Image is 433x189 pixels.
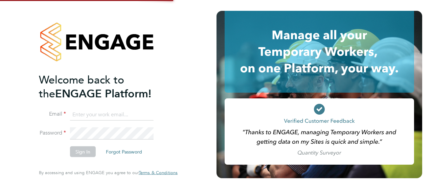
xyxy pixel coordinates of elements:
label: Password [39,129,66,137]
label: Email [39,111,66,118]
button: Sign In [70,146,96,157]
button: Forgot Password [100,146,147,157]
h2: ENGAGE Platform! [39,73,171,100]
a: Terms & Conditions [139,170,178,175]
span: By accessing and using ENGAGE you agree to our [39,170,178,175]
input: Enter your work email... [70,109,154,121]
span: Welcome back to the [39,73,124,100]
